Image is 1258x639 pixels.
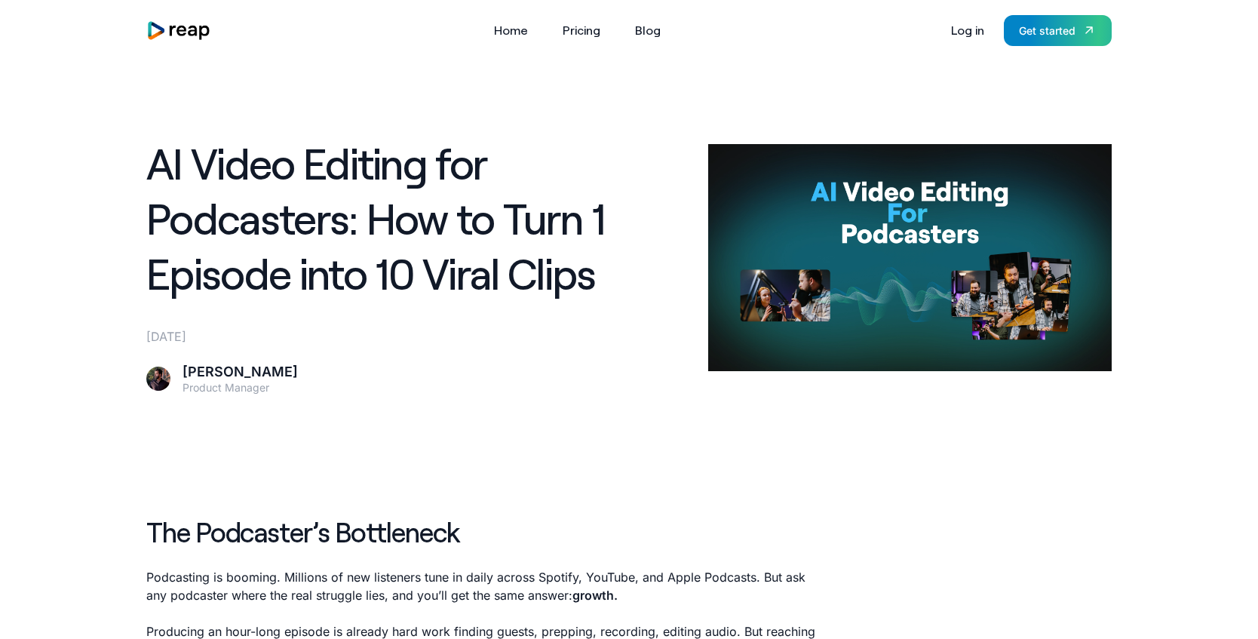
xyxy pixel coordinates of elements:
div: [DATE] [146,327,690,346]
a: Blog [627,18,668,42]
a: Get started [1004,15,1112,46]
strong: growth. [572,588,618,603]
a: Log in [943,18,992,42]
div: Product Manager [183,381,298,395]
h2: The Podcaster’s Bottleneck [146,515,828,550]
div: [PERSON_NAME] [183,364,298,381]
img: AI Video Clipping and Respurposing [708,144,1112,371]
a: Home [486,18,535,42]
img: reap logo [146,20,211,41]
a: home [146,20,211,41]
a: Pricing [555,18,608,42]
p: Podcasting is booming. Millions of new listeners tune in daily across Spotify, YouTube, and Apple... [146,568,828,604]
h1: AI Video Editing for Podcasters: How to Turn 1 Episode into 10 Viral Clips [146,136,690,300]
div: Get started [1019,23,1075,38]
